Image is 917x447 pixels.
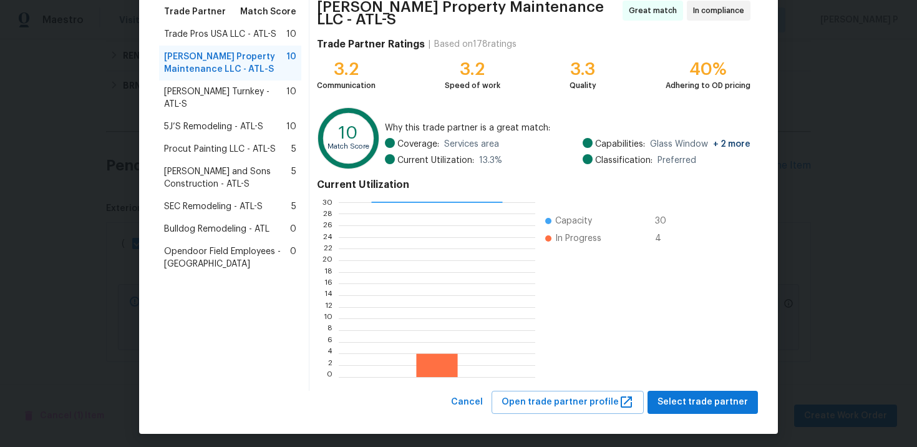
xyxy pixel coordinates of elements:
div: 3.2 [317,63,376,76]
span: 5 [291,200,296,213]
span: Glass Window [650,138,750,150]
button: Open trade partner profile [492,391,644,414]
span: 0 [290,245,296,270]
text: 18 [324,268,332,276]
span: Capabilities: [595,138,645,150]
text: 10 [324,315,332,322]
text: 24 [323,233,332,241]
span: [PERSON_NAME] and Sons Construction - ATL-S [164,165,291,190]
span: 30 [655,215,675,227]
span: Opendoor Field Employees - [GEOGRAPHIC_DATA] [164,245,290,270]
div: Adhering to OD pricing [666,79,750,92]
text: 14 [324,292,332,299]
text: 30 [323,199,332,206]
text: 10 [339,124,358,142]
text: 2 [328,361,332,369]
text: 4 [327,350,332,357]
h4: Current Utilization [317,179,750,191]
span: Classification: [595,154,653,167]
span: 4 [655,232,675,245]
div: 3.3 [570,63,596,76]
text: 28 [323,210,332,217]
span: Preferred [657,154,696,167]
span: Cancel [451,395,483,410]
span: 10 [286,120,296,133]
text: Match Score [327,143,369,150]
span: 10 [286,86,296,111]
span: 5 [291,143,296,155]
span: Match Score [240,6,296,18]
span: + 2 more [713,140,750,149]
span: 13.3 % [479,154,502,167]
text: 20 [323,257,332,264]
text: 6 [327,338,332,346]
span: SEC Remodeling - ATL-S [164,200,263,213]
button: Select trade partner [648,391,758,414]
span: [PERSON_NAME] Turnkey - ATL-S [164,86,286,111]
span: Coverage: [397,138,439,150]
div: Speed of work [445,79,500,92]
span: 10 [286,28,296,41]
span: 10 [286,51,296,76]
text: 22 [324,245,332,252]
div: 3.2 [445,63,500,76]
span: Bulldog Remodeling - ATL [164,223,269,235]
text: 26 [323,222,332,229]
text: 16 [324,280,332,287]
span: Trade Partner [164,6,226,18]
button: Cancel [446,391,488,414]
span: Why this trade partner is a great match: [385,122,750,134]
div: Quality [570,79,596,92]
text: 8 [327,327,332,334]
span: Capacity [555,215,592,227]
div: | [425,38,434,51]
span: Select trade partner [657,395,748,410]
span: [PERSON_NAME] Property Maintenance LLC - ATL-S [164,51,286,76]
text: 0 [327,373,332,381]
span: Open trade partner profile [502,395,634,410]
span: 5 [291,165,296,190]
span: Great match [629,4,682,17]
span: Services area [444,138,499,150]
span: In Progress [555,232,601,245]
span: In compliance [693,4,749,17]
div: Communication [317,79,376,92]
div: 40% [666,63,750,76]
span: Trade Pros USA LLC - ATL-S [164,28,276,41]
span: Current Utilization: [397,154,474,167]
span: Procut Painting LLC - ATL-S [164,143,276,155]
span: 5J’S Remodeling - ATL-S [164,120,263,133]
div: Based on 178 ratings [434,38,517,51]
span: 0 [290,223,296,235]
span: [PERSON_NAME] Property Maintenance LLC - ATL-S [317,1,619,26]
h4: Trade Partner Ratings [317,38,425,51]
text: 12 [325,303,332,311]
